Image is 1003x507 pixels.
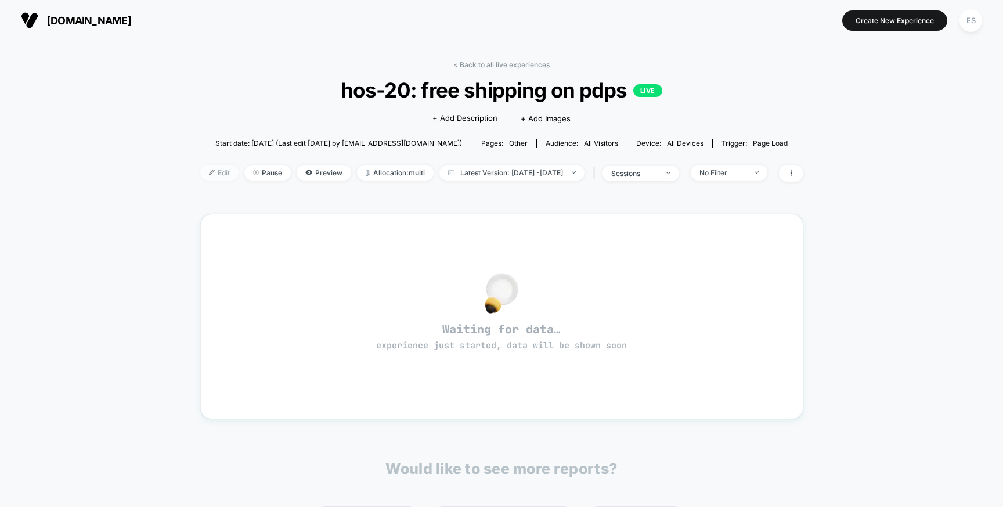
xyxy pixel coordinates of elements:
button: Create New Experience [842,10,947,31]
span: Start date: [DATE] (Last edit [DATE] by [EMAIL_ADDRESS][DOMAIN_NAME]) [215,139,462,148]
span: Pause [244,165,291,181]
button: ES [956,9,986,33]
div: sessions [611,169,658,178]
span: Device: [627,139,712,148]
p: LIVE [633,84,662,97]
img: no_data [485,273,518,314]
img: end [666,172,670,174]
span: Latest Version: [DATE] - [DATE] [439,165,585,181]
img: end [755,171,759,174]
span: experience just started, data will be shown soon [376,340,627,351]
div: Trigger: [721,139,788,148]
button: [DOMAIN_NAME] [17,11,135,30]
img: rebalance [366,170,370,176]
span: Allocation: multi [357,165,434,181]
span: | [590,165,602,182]
span: Preview [297,165,351,181]
img: end [572,171,576,174]
span: Edit [200,165,239,181]
a: < Back to all live experiences [453,60,550,69]
span: [DOMAIN_NAME] [47,15,131,27]
span: + Add Description [432,113,497,124]
span: All Visitors [584,139,618,148]
span: Page Load [753,139,788,148]
img: end [253,170,259,175]
div: No Filter [699,168,746,177]
span: + Add Images [521,114,571,123]
img: Visually logo [21,12,38,29]
div: ES [959,9,982,32]
p: Would like to see more reports? [385,460,618,477]
span: other [509,139,528,148]
div: Pages: [481,139,528,148]
img: calendar [448,170,454,175]
span: hos-20: free shipping on pdps [230,78,773,102]
span: all devices [667,139,703,148]
div: Audience: [546,139,618,148]
span: Waiting for data… [221,322,782,352]
img: edit [209,170,215,175]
